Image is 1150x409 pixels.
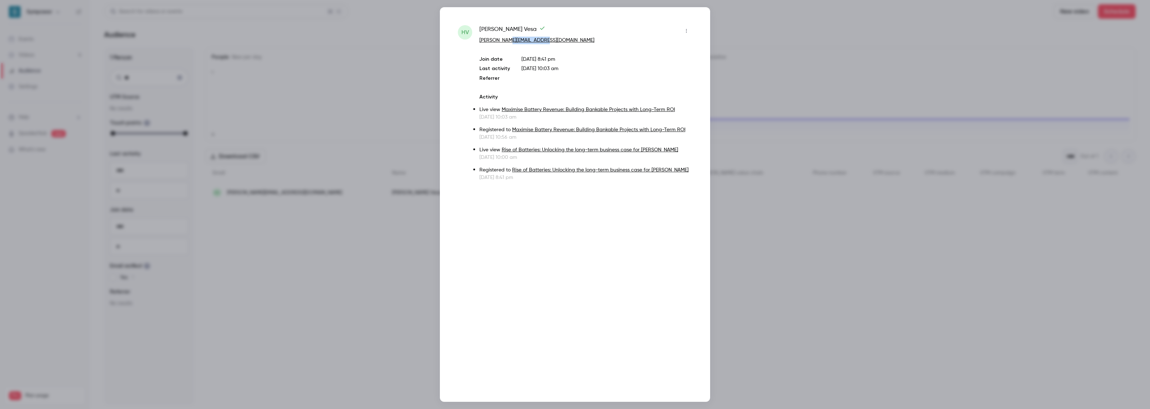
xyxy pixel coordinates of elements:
p: Last activity [479,65,510,73]
p: [DATE] 10:00 am [479,154,692,161]
a: Maximise Battery Revenue: Building Bankable Projects with Long-Term ROI [502,107,675,112]
span: HV [461,28,469,37]
span: [DATE] 10:03 am [521,66,558,71]
p: Registered to [479,166,692,174]
p: [DATE] 8:41 pm [521,56,692,63]
p: [DATE] 10:56 am [479,134,692,141]
p: Registered to [479,126,692,134]
p: Activity [479,93,692,101]
p: Join date [479,56,510,63]
p: Live view [479,106,692,114]
span: [PERSON_NAME] Vesa [479,25,545,37]
a: [PERSON_NAME][EMAIL_ADDRESS][DOMAIN_NAME] [479,38,594,43]
a: Rise of Batteries: Unlocking the long-term business case for [PERSON_NAME] [502,147,678,152]
a: Maximise Battery Revenue: Building Bankable Projects with Long-Term ROI [512,127,685,132]
p: Live view [479,146,692,154]
p: [DATE] 8:41 pm [479,174,692,181]
p: Referrer [479,75,510,82]
a: Rise of Batteries: Unlocking the long-term business case for [PERSON_NAME] [512,167,689,173]
p: [DATE] 10:03 am [479,114,692,121]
